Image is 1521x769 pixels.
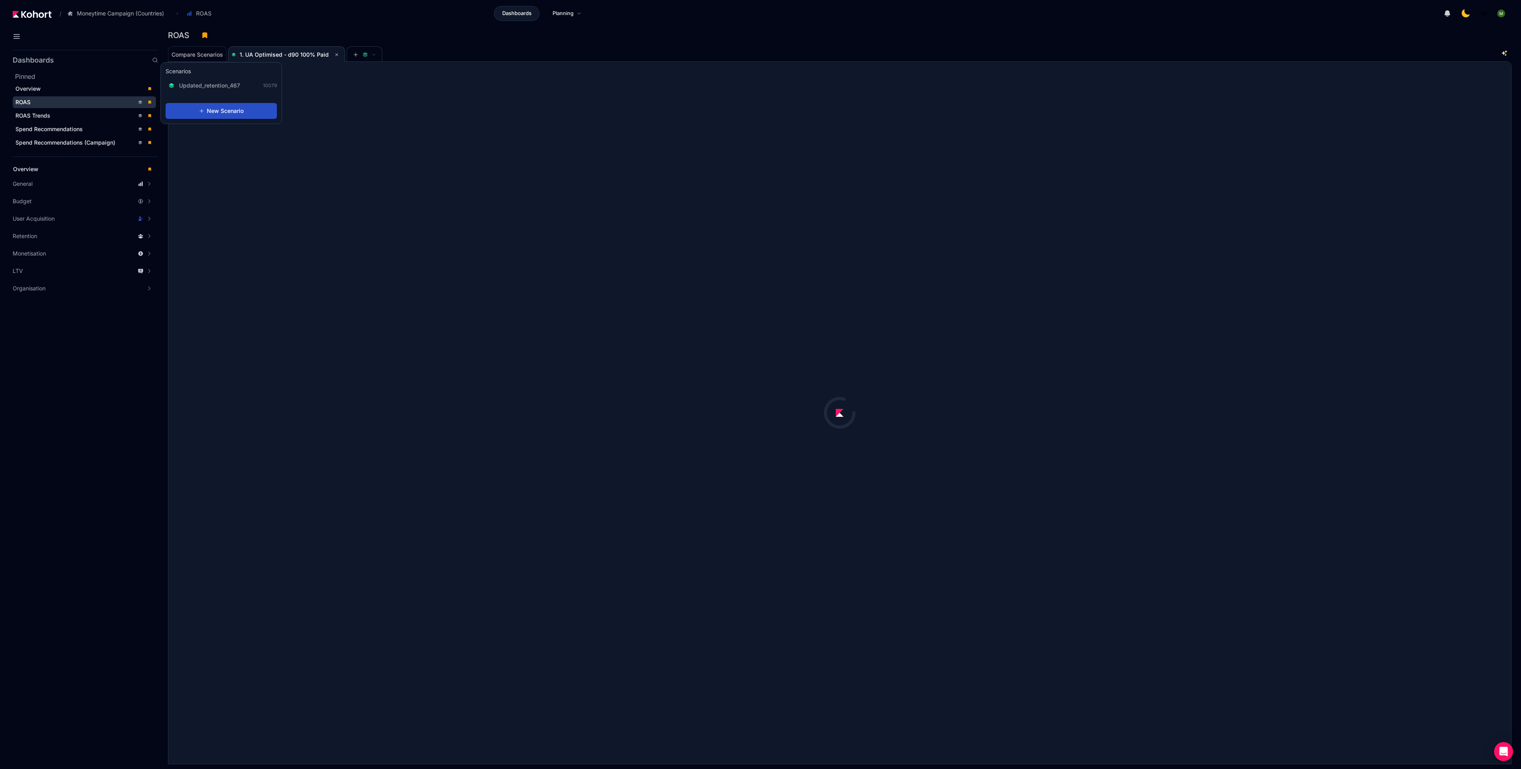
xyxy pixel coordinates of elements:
span: Spend Recommendations [15,126,83,132]
button: New Scenario [166,103,277,119]
img: logo_MoneyTimeLogo_1_20250619094856634230.png [1480,10,1488,17]
span: Dashboards [502,10,532,17]
a: Spend Recommendations (Campaign) [13,137,156,149]
a: Overview [13,83,156,95]
span: User Acquisition [13,215,55,223]
span: ROAS Trends [15,112,50,119]
span: Organisation [13,284,46,292]
span: › [175,10,180,17]
h2: Pinned [15,72,158,81]
a: Spend Recommendations [13,123,156,135]
span: 1. UA Optimised - d90 100% Paid [240,51,329,58]
span: Updated_retention_467 [179,82,240,90]
span: ROAS [196,10,212,17]
button: Updated_retention_467 [166,79,248,92]
a: ROAS [13,96,156,108]
span: Budget [13,197,32,205]
span: LTV [13,267,23,275]
h3: ROAS [168,31,194,39]
span: New Scenario [207,107,244,115]
button: ROAS [182,7,220,20]
span: Overview [13,166,38,172]
a: Overview [10,163,156,175]
span: Spend Recommendations (Campaign) [15,139,115,146]
span: 10079 [263,82,277,89]
a: Dashboards [494,6,539,21]
span: Compare Scenarios [172,52,223,57]
a: ROAS Trends [13,110,156,122]
h2: Dashboards [13,57,54,64]
div: Open Intercom Messenger [1494,742,1513,761]
span: General [13,180,32,188]
button: Moneytime Campaign (Countries) [63,7,172,20]
span: Moneytime Campaign (Countries) [77,10,164,17]
img: Kohort logo [13,11,51,18]
span: Planning [553,10,574,17]
h3: Scenarios [166,67,191,77]
span: ROAS [15,99,30,105]
span: Overview [15,85,41,92]
span: Retention [13,232,37,240]
span: Monetisation [13,250,46,258]
span: / [53,10,61,18]
a: Planning [544,6,590,21]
